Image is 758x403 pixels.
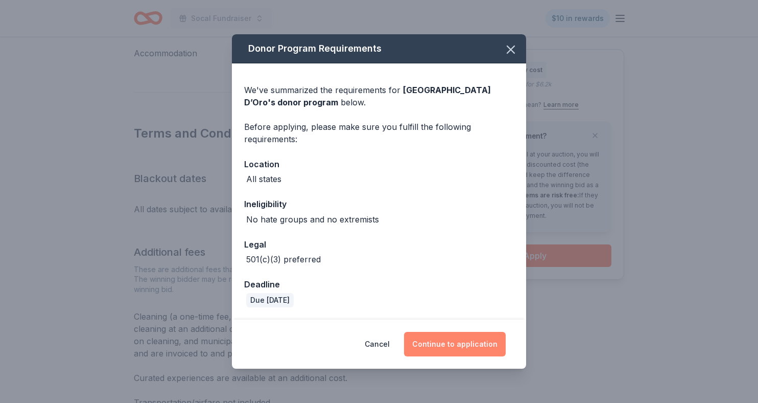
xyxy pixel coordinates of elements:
[244,158,514,171] div: Location
[246,213,379,226] div: No hate groups and no extremists
[244,238,514,251] div: Legal
[232,34,526,63] div: Donor Program Requirements
[244,278,514,291] div: Deadline
[246,173,281,185] div: All states
[404,332,506,356] button: Continue to application
[246,293,294,307] div: Due [DATE]
[365,332,390,356] button: Cancel
[244,121,514,145] div: Before applying, please make sure you fulfill the following requirements:
[246,253,321,265] div: 501(c)(3) preferred
[244,197,514,211] div: Ineligibility
[244,84,514,108] div: We've summarized the requirements for below.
